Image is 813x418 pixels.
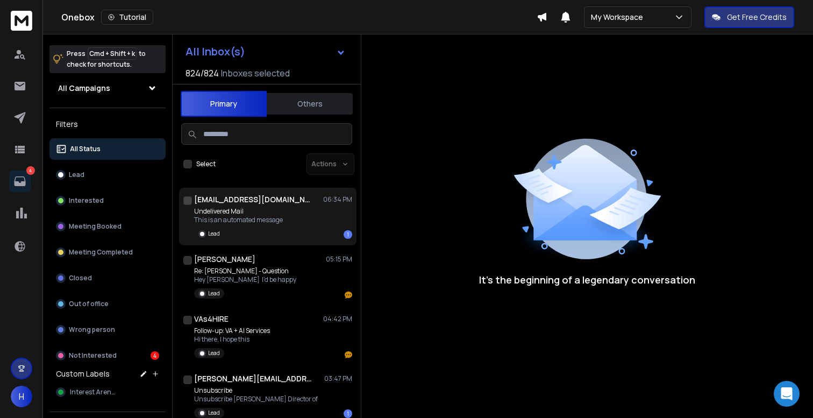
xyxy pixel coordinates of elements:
p: Hey [PERSON_NAME] I’d be happy [194,275,296,284]
p: Lead [208,289,220,297]
p: Undelivered Mail [194,207,283,216]
p: Get Free Credits [727,12,787,23]
p: All Status [70,145,101,153]
p: Unsubscribe [PERSON_NAME] Director of [194,395,318,403]
p: 4 [26,166,35,175]
button: Get Free Credits [704,6,794,28]
p: Meeting Completed [69,248,133,257]
p: My Workspace [591,12,647,23]
button: Closed [49,267,166,289]
span: 824 / 824 [186,67,219,80]
p: 06:34 PM [323,195,352,204]
button: Interested [49,190,166,211]
button: Interest Arena [49,381,166,403]
div: 1 [344,409,352,418]
button: H [11,386,32,407]
p: Not Interested [69,351,117,360]
p: Lead [208,349,220,357]
p: Interested [69,196,104,205]
h3: Inboxes selected [221,67,290,80]
p: Out of office [69,300,109,308]
button: Others [267,92,353,116]
div: 1 [344,230,352,239]
button: Primary [181,91,267,117]
a: 4 [9,171,31,192]
p: 04:42 PM [323,315,352,323]
span: Interest Arena [70,388,116,396]
h1: All Inbox(s) [186,46,245,57]
button: All Campaigns [49,77,166,99]
p: Follow-up: VA + AI Services [194,327,270,335]
h3: Custom Labels [56,369,110,379]
button: Not Interested4 [49,345,166,366]
h1: [PERSON_NAME][EMAIL_ADDRESS][DOMAIN_NAME] [194,373,312,384]
h1: All Campaigns [58,83,110,94]
button: Meeting Completed [49,242,166,263]
button: Meeting Booked [49,216,166,237]
h1: [PERSON_NAME] [194,254,255,265]
h1: [EMAIL_ADDRESS][DOMAIN_NAME] [194,194,312,205]
h3: Filters [49,117,166,132]
div: Open Intercom Messenger [774,381,800,407]
span: Cmd + Shift + k [88,47,137,60]
button: Tutorial [101,10,153,25]
p: Lead [208,230,220,238]
button: Lead [49,164,166,186]
p: Unsubscribe [194,386,318,395]
p: 05:15 PM [326,255,352,264]
p: Re: [PERSON_NAME] - Question [194,267,296,275]
p: Press to check for shortcuts. [67,48,146,70]
button: All Inbox(s) [177,41,354,62]
p: Wrong person [69,325,115,334]
p: It’s the beginning of a legendary conversation [479,272,695,287]
p: Lead [208,409,220,417]
button: All Status [49,138,166,160]
p: This is an automated message [194,216,283,224]
div: Onebox [61,10,537,25]
p: Lead [69,171,84,179]
label: Select [196,160,216,168]
p: Closed [69,274,92,282]
button: Out of office [49,293,166,315]
div: 4 [151,351,159,360]
button: Wrong person [49,319,166,341]
p: Hi there, I hope this [194,335,270,344]
p: Meeting Booked [69,222,122,231]
p: 03:47 PM [324,374,352,383]
h1: VAs4HIRE [194,314,229,324]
